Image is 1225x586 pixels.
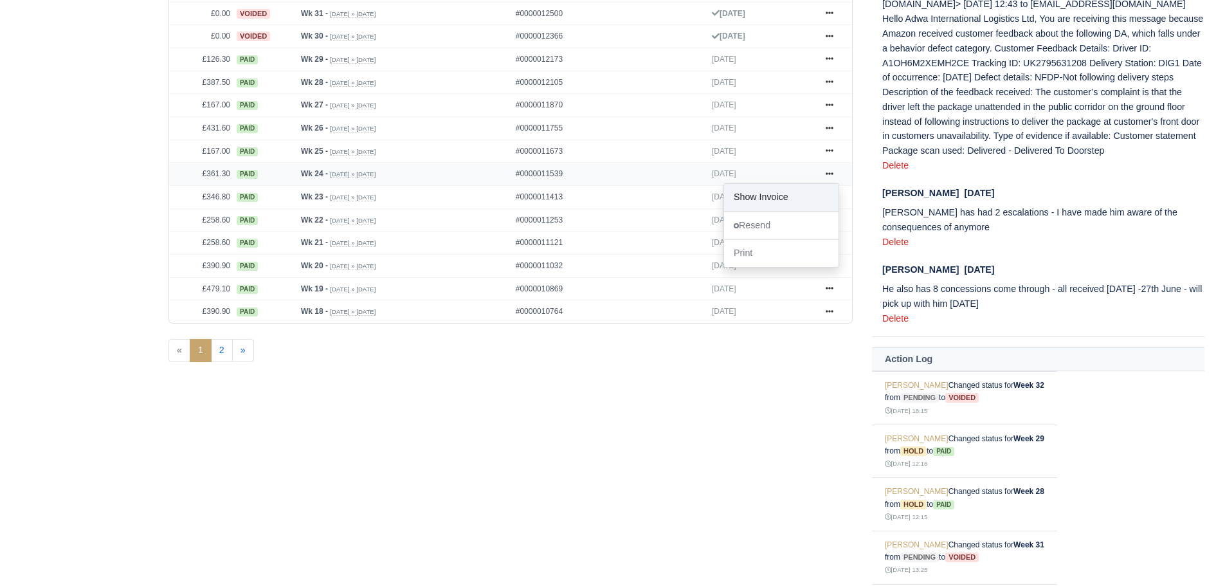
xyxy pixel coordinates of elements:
[237,78,258,87] span: paid
[237,193,258,202] span: paid
[1013,381,1044,390] strong: Week 32
[885,460,927,467] small: [DATE] 12:16
[301,261,328,270] strong: Wk 20 -
[330,125,376,133] small: [DATE] » [DATE]
[513,163,654,186] td: #0000011539
[237,307,258,316] span: paid
[900,446,927,456] span: hold
[712,169,736,178] span: [DATE]
[301,9,328,18] strong: Wk 31 -
[724,184,839,211] a: Show Invoice
[301,215,328,224] strong: Wk 22 -
[237,262,258,271] span: paid
[885,566,927,573] small: [DATE] 13:25
[301,147,328,156] strong: Wk 25 -
[1161,524,1225,586] iframe: Chat Widget
[712,215,736,224] span: [DATE]
[169,71,233,94] td: £387.50
[712,307,736,316] span: [DATE]
[513,117,654,140] td: #0000011755
[237,239,258,248] span: paid
[513,277,654,300] td: #0000010869
[513,2,654,25] td: #0000012500
[882,186,1204,201] div: [DATE]
[882,313,909,324] a: Delete
[885,540,948,549] a: [PERSON_NAME]
[237,216,258,225] span: paid
[169,277,233,300] td: £479.10
[1013,487,1044,496] strong: Week 28
[712,55,736,64] span: [DATE]
[882,188,959,198] span: [PERSON_NAME]
[1013,434,1044,443] strong: Week 29
[190,339,212,362] span: 1
[237,170,258,179] span: paid
[933,447,954,456] span: paid
[301,284,328,293] strong: Wk 19 -
[301,192,328,201] strong: Wk 23 -
[237,285,258,294] span: paid
[301,32,328,41] strong: Wk 30 -
[712,124,736,133] span: [DATE]
[513,186,654,209] td: #0000011413
[712,147,736,156] span: [DATE]
[330,217,376,224] small: [DATE] » [DATE]
[712,192,736,201] span: [DATE]
[301,124,328,133] strong: Wk 26 -
[724,212,839,239] a: Resend
[872,478,1057,531] td: Changed status for from to
[882,282,1204,311] p: He also has 8 concessions come through - all received [DATE] -27th June - will pick up with him [...
[169,300,233,323] td: £390.90
[513,94,654,117] td: #0000011870
[945,553,979,562] span: voided
[513,255,654,278] td: #0000011032
[330,102,376,109] small: [DATE] » [DATE]
[301,100,328,109] strong: Wk 27 -
[301,307,328,316] strong: Wk 18 -
[330,262,376,270] small: [DATE] » [DATE]
[900,500,927,509] span: hold
[237,124,258,133] span: paid
[211,339,233,362] a: 2
[513,208,654,232] td: #0000011253
[933,500,954,509] span: paid
[237,32,270,41] span: voided
[169,163,233,186] td: £361.30
[232,339,254,362] a: »
[882,264,959,275] span: [PERSON_NAME]
[885,407,927,414] small: [DATE] 18:15
[882,205,1204,235] p: [PERSON_NAME] has had 2 escalations - I have made him aware of the consequences of anymore
[882,160,909,170] a: Delete
[237,55,258,64] span: paid
[169,186,233,209] td: £346.80
[882,237,909,247] a: Delete
[330,33,376,41] small: [DATE] » [DATE]
[330,239,376,247] small: [DATE] » [DATE]
[330,10,376,18] small: [DATE] » [DATE]
[513,140,654,163] td: #0000011673
[301,169,328,178] strong: Wk 24 -
[237,101,258,110] span: paid
[330,79,376,87] small: [DATE] » [DATE]
[882,262,1204,277] div: [DATE]
[872,372,1057,425] td: Changed status for from to
[330,148,376,156] small: [DATE] » [DATE]
[724,240,839,267] a: Print
[885,381,948,390] a: [PERSON_NAME]
[885,434,948,443] a: [PERSON_NAME]
[513,71,654,94] td: #0000012105
[712,261,736,270] span: [DATE]
[330,194,376,201] small: [DATE] » [DATE]
[169,140,233,163] td: £167.00
[513,25,654,48] td: #0000012366
[712,9,745,18] strong: [DATE]
[513,48,654,71] td: #0000012173
[330,286,376,293] small: [DATE] » [DATE]
[330,170,376,178] small: [DATE] » [DATE]
[872,347,1204,371] th: Action Log
[900,553,939,562] span: pending
[169,2,233,25] td: £0.00
[169,232,233,255] td: £258.60
[900,393,939,403] span: pending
